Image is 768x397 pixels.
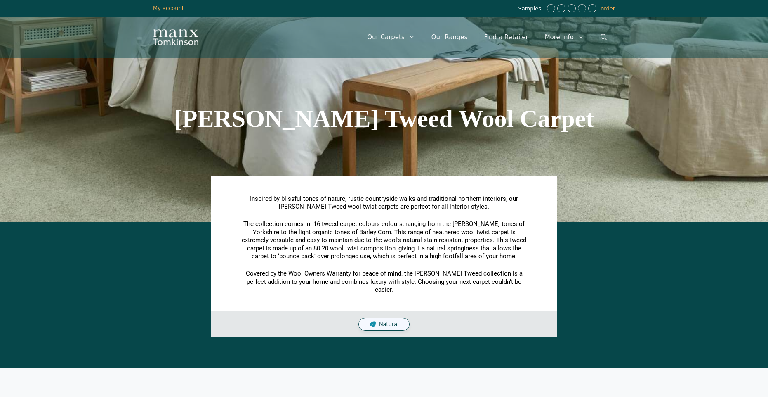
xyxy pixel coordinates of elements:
[153,5,184,11] a: My account
[153,106,615,131] h1: [PERSON_NAME] Tweed Wool Carpet
[592,25,615,50] a: Open Search Bar
[359,25,615,50] nav: Primary
[359,25,423,50] a: Our Carpets
[537,25,592,50] a: More Info
[423,25,476,50] a: Our Ranges
[601,5,615,12] a: order
[242,270,526,294] p: Covered by the Wool Owners Warranty for peace of mind, the [PERSON_NAME] Tweed collection is a pe...
[518,5,545,12] span: Samples:
[242,195,526,211] p: Inspired by blissful tones of nature, rustic countryside walks and traditional northern interiors...
[242,220,526,261] p: The collection comes in 16 tweed carpet colours colours, ranging from the [PERSON_NAME] tones of ...
[379,321,399,328] span: Natural
[476,25,536,50] a: Find a Retailer
[153,29,198,45] img: Manx Tomkinson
